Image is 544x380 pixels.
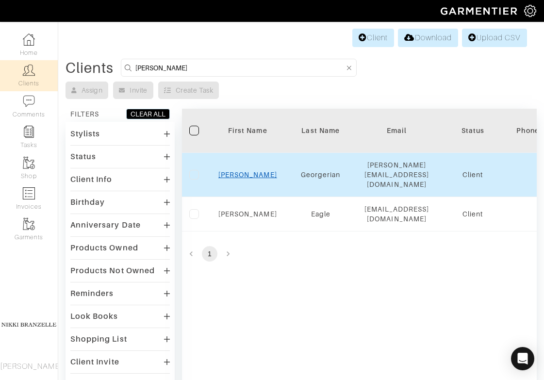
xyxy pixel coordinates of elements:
[311,210,330,218] a: Eagle
[218,210,277,218] a: [PERSON_NAME]
[23,64,35,76] img: clients-icon-6bae9207a08558b7cb47a8932f037763ab4055f8c8b6bfacd5dc20c3e0201464.png
[23,218,35,230] img: garments-icon-b7da505a4dc4fd61783c78ac3ca0ef83fa9d6f193b1c9dc38574b1d14d53ca28.png
[182,246,537,262] nav: pagination navigation
[292,126,350,135] div: Last Name
[524,5,536,17] img: gear-icon-white-bd11855cb880d31180b6d7d6211b90ccbf57a29d726f0c71d8c61bd08dd39cc2.png
[444,209,502,219] div: Client
[218,126,277,135] div: First Name
[23,157,35,169] img: garments-icon-b7da505a4dc4fd61783c78ac3ca0ef83fa9d6f193b1c9dc38574b1d14d53ca28.png
[398,29,458,47] a: Download
[66,63,114,73] div: Clients
[462,29,527,47] a: Upload CSV
[301,171,341,179] a: Georgerian
[70,198,105,207] div: Birthday
[135,62,345,74] input: Search by name, email, phone, city, or state
[436,2,524,19] img: garmentier-logo-header-white-b43fb05a5012e4ada735d5af1a66efaba907eab6374d6393d1fbf88cb4ef424d.png
[364,160,429,189] div: [PERSON_NAME][EMAIL_ADDRESS][DOMAIN_NAME]
[70,220,141,230] div: Anniversary Date
[70,152,96,162] div: Status
[364,204,429,224] div: [EMAIL_ADDRESS][DOMAIN_NAME]
[511,347,534,370] div: Open Intercom Messenger
[126,109,170,119] button: CLEAR ALL
[284,109,357,153] th: Toggle SortBy
[218,171,277,179] a: [PERSON_NAME]
[364,126,429,135] div: Email
[516,126,539,135] div: Phone
[70,334,127,344] div: Shopping List
[211,109,284,153] th: Toggle SortBy
[23,95,35,107] img: comment-icon-a0a6a9ef722e966f86d9cbdc48e553b5cf19dbc54f86b18d962a5391bc8f6eb6.png
[70,243,138,253] div: Products Owned
[70,312,118,321] div: Look Books
[70,129,100,139] div: Stylists
[202,246,217,262] button: page 1
[131,109,165,119] div: CLEAR ALL
[70,266,155,276] div: Products Not Owned
[444,126,502,135] div: Status
[23,187,35,199] img: orders-icon-0abe47150d42831381b5fb84f609e132dff9fe21cb692f30cb5eec754e2cba89.png
[70,175,113,184] div: Client Info
[23,33,35,46] img: dashboard-icon-dbcd8f5a0b271acd01030246c82b418ddd0df26cd7fceb0bd07c9910d44c42f6.png
[70,109,99,119] div: FILTERS
[444,170,502,180] div: Client
[352,29,394,47] a: Client
[436,109,509,153] th: Toggle SortBy
[23,126,35,138] img: reminder-icon-8004d30b9f0a5d33ae49ab947aed9ed385cf756f9e5892f1edd6e32f2345188e.png
[70,289,114,298] div: Reminders
[70,357,119,367] div: Client Invite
